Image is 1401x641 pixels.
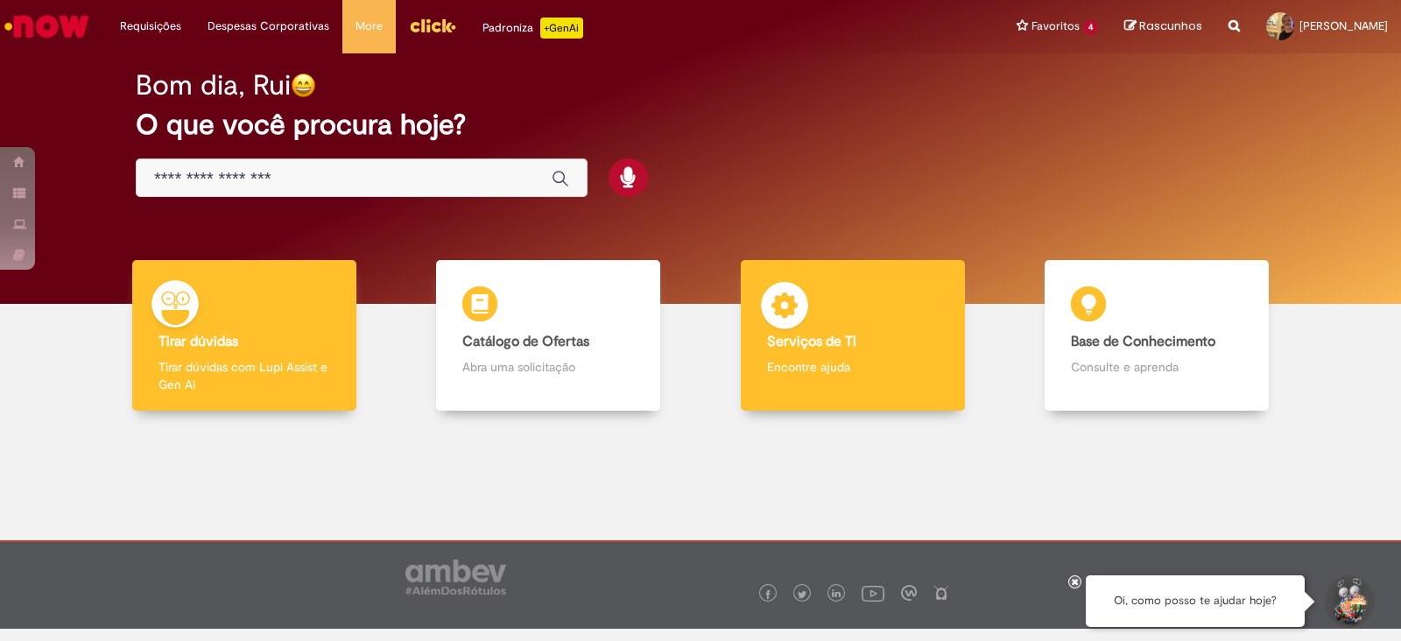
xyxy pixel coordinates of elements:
a: Tirar dúvidas Tirar dúvidas com Lupi Assist e Gen Ai [92,260,397,412]
p: Abra uma solicitação [462,358,634,376]
span: Rascunhos [1139,18,1202,34]
a: Rascunhos [1124,18,1202,35]
p: +GenAi [540,18,583,39]
span: More [356,18,383,35]
img: logo_footer_twitter.png [798,590,806,599]
button: Iniciar Conversa de Suporte [1322,575,1375,628]
img: logo_footer_facebook.png [764,590,772,599]
div: Padroniza [482,18,583,39]
span: Favoritos [1031,18,1080,35]
h2: Bom dia, Rui [136,70,291,101]
img: click_logo_yellow_360x200.png [409,12,456,39]
img: logo_footer_linkedin.png [832,589,841,600]
b: Serviços de TI [767,333,856,350]
span: [PERSON_NAME] [1299,18,1388,33]
p: Consulte e aprenda [1071,358,1243,376]
a: Catálogo de Ofertas Abra uma solicitação [397,260,701,412]
b: Tirar dúvidas [158,333,238,350]
img: ServiceNow [2,9,92,44]
img: happy-face.png [291,73,316,98]
a: Serviços de TI Encontre ajuda [700,260,1005,412]
h2: O que você procura hoje? [136,109,1265,140]
img: logo_footer_youtube.png [862,581,884,604]
a: Base de Conhecimento Consulte e aprenda [1005,260,1310,412]
img: logo_footer_naosei.png [933,585,949,601]
p: Encontre ajuda [767,358,939,376]
b: Base de Conhecimento [1071,333,1215,350]
span: Despesas Corporativas [208,18,329,35]
span: Requisições [120,18,181,35]
span: 4 [1083,20,1098,35]
b: Catálogo de Ofertas [462,333,589,350]
div: Oi, como posso te ajudar hoje? [1086,575,1305,627]
p: Tirar dúvidas com Lupi Assist e Gen Ai [158,358,330,393]
img: logo_footer_ambev_rotulo_gray.png [405,560,506,595]
img: logo_footer_workplace.png [901,585,917,601]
